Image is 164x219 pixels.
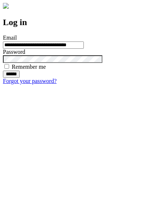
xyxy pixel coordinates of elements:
[3,49,25,55] label: Password
[3,35,17,41] label: Email
[3,17,161,27] h2: Log in
[12,64,46,70] label: Remember me
[3,78,56,84] a: Forgot your password?
[3,3,9,9] img: logo-4e3dc11c47720685a147b03b5a06dd966a58ff35d612b21f08c02c0306f2b779.png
